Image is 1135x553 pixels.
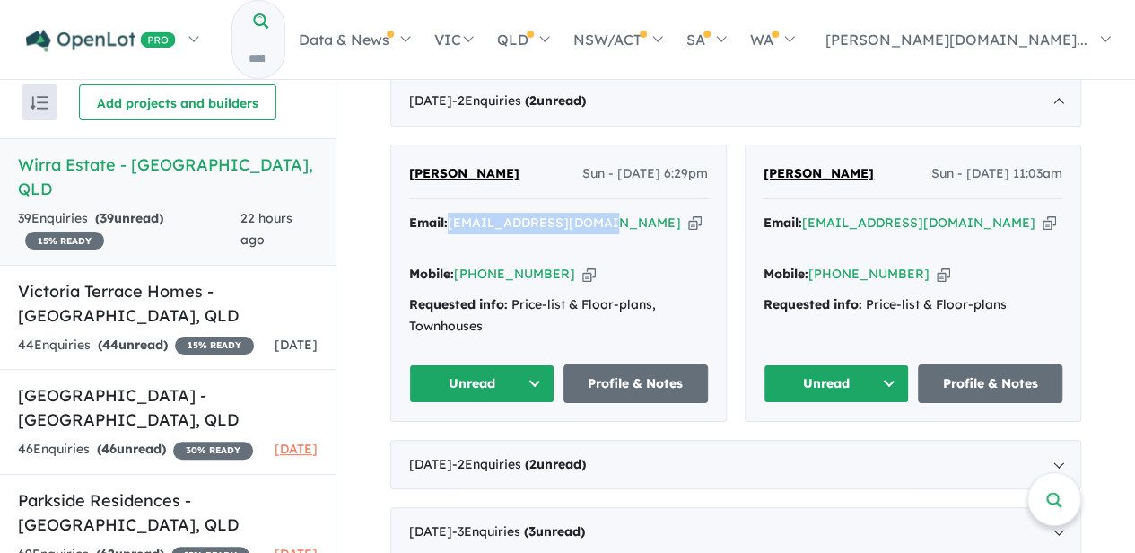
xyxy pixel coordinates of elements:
span: 15 % READY [25,232,104,250]
h5: Parkside Residences - [GEOGRAPHIC_DATA] , QLD [18,488,318,537]
a: WA [738,8,806,71]
a: [EMAIL_ADDRESS][DOMAIN_NAME] [802,215,1035,231]
strong: ( unread) [95,210,163,226]
div: Price-list & Floor-plans [764,294,1062,316]
strong: Mobile: [409,266,454,282]
button: Copy [582,265,596,284]
span: [PERSON_NAME] [764,165,874,181]
strong: Email: [409,215,448,231]
span: 2 [529,456,537,472]
a: [EMAIL_ADDRESS][DOMAIN_NAME] [448,215,681,231]
span: 3 [528,523,536,540]
h5: [GEOGRAPHIC_DATA] - [GEOGRAPHIC_DATA] , QLD [18,383,318,432]
span: 30 % READY [173,442,253,460]
strong: Mobile: [764,266,808,282]
span: 46 [101,441,117,457]
span: 44 [102,337,118,353]
span: [PERSON_NAME] [409,165,519,181]
strong: Requested info: [409,296,508,312]
span: 39 [100,210,114,226]
button: Copy [1043,214,1056,233]
h5: Victoria Terrace Homes - [GEOGRAPHIC_DATA] , QLD [18,279,318,328]
a: Data & News [285,8,421,71]
img: Openlot PRO Logo White [26,30,176,52]
h5: Wirra Estate - [GEOGRAPHIC_DATA] , QLD [18,153,318,201]
span: Sun - [DATE] 6:29pm [582,163,708,185]
span: [DATE] [275,337,318,353]
input: Try estate name, suburb, builder or developer [232,39,281,78]
strong: Email: [764,215,802,231]
span: - 3 Enquir ies [452,523,585,540]
strong: ( unread) [97,441,166,457]
a: SA [674,8,738,71]
div: [DATE] [390,76,1081,127]
button: Copy [937,265,950,284]
div: 39 Enquir ies [18,208,240,251]
span: 22 hours ago [240,210,292,248]
a: Profile & Notes [563,364,709,403]
a: NSW/ACT [561,8,674,71]
span: - 2 Enquir ies [452,92,586,109]
button: Add projects and builders [79,84,276,120]
a: [PERSON_NAME][DOMAIN_NAME]... [806,8,1122,71]
span: [PERSON_NAME][DOMAIN_NAME]... [825,31,1087,48]
strong: ( unread) [98,337,168,353]
strong: Requested info: [764,296,862,312]
span: 15 % READY [175,337,254,355]
a: QLD [485,8,561,71]
div: 44 Enquir ies [18,335,254,356]
button: Unread [764,364,909,403]
strong: ( unread) [524,523,585,540]
a: VIC [422,8,485,71]
span: - 2 Enquir ies [452,456,586,472]
button: Copy [688,214,702,233]
div: Price-list & Floor-plans, Townhouses [409,294,708,338]
button: Unread [409,364,554,403]
div: [DATE] [390,440,1081,490]
span: Sun - [DATE] 11:03am [931,163,1062,185]
strong: ( unread) [525,456,586,472]
a: Profile & Notes [918,364,1063,403]
span: [DATE] [275,441,318,457]
a: [PHONE_NUMBER] [454,266,575,282]
div: 46 Enquir ies [18,439,253,461]
span: 2 [529,92,537,109]
a: [PERSON_NAME] [764,163,874,185]
strong: ( unread) [525,92,586,109]
a: [PHONE_NUMBER] [808,266,930,282]
img: sort.svg [31,96,48,110]
a: [PERSON_NAME] [409,163,519,185]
